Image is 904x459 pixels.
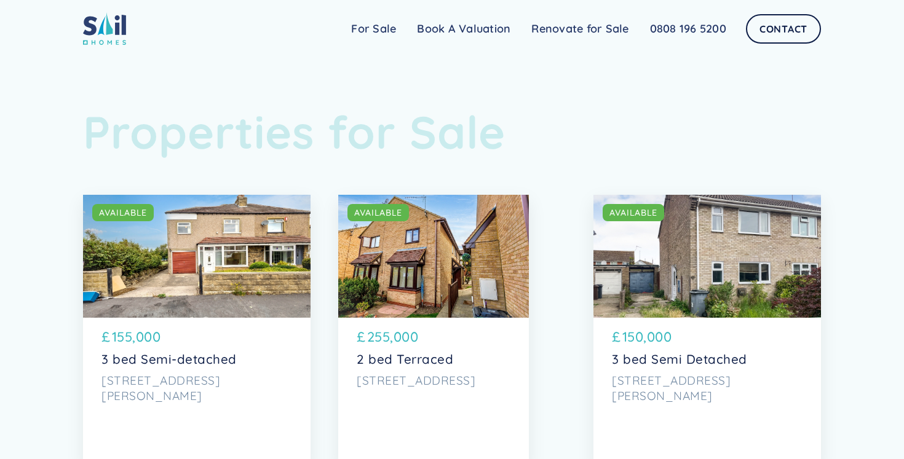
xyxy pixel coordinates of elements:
p: 155,000 [112,327,161,347]
p: [STREET_ADDRESS] [357,373,510,388]
p: 2 bed Terraced [357,351,510,367]
p: £ [612,327,621,347]
p: 255,000 [367,327,419,347]
p: 3 bed Semi-detached [101,351,292,367]
a: Contact [746,14,821,44]
a: Book A Valuation [406,17,521,41]
p: £ [101,327,111,347]
p: [STREET_ADDRESS][PERSON_NAME] [612,373,803,404]
p: £ [357,327,366,347]
a: 0808 196 5200 [640,17,737,41]
div: AVAILABLE [354,206,402,219]
p: 3 bed Semi Detached [612,351,803,367]
h1: Properties for Sale [83,104,821,159]
a: Renovate for Sale [521,17,639,41]
p: [STREET_ADDRESS][PERSON_NAME] [101,373,292,404]
img: sail home logo colored [83,12,126,45]
p: 150,000 [622,327,672,347]
div: AVAILABLE [99,206,147,219]
a: For Sale [341,17,406,41]
div: AVAILABLE [609,206,657,219]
